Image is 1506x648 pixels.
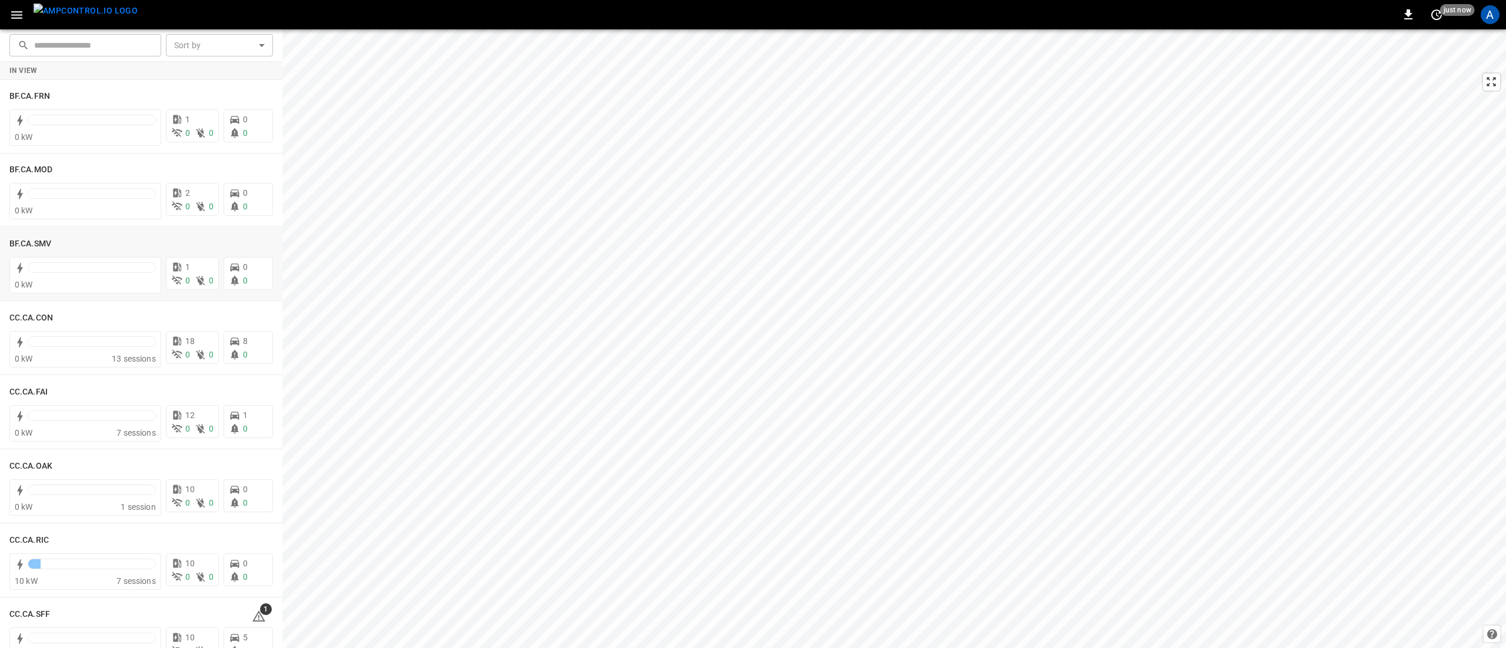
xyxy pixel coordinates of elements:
span: 2 [185,188,190,198]
span: 0 [209,276,214,285]
strong: In View [9,66,38,75]
span: 0 [185,572,190,582]
span: 0 [243,424,248,433]
span: 0 kW [15,280,33,289]
span: 0 [243,572,248,582]
span: 1 session [121,502,155,512]
span: 0 kW [15,132,33,142]
span: 7 sessions [116,576,156,586]
span: 0 [185,128,190,138]
span: 0 [185,276,190,285]
span: 8 [243,336,248,346]
button: set refresh interval [1427,5,1446,24]
span: 10 [185,485,195,494]
span: 0 [243,128,248,138]
span: 0 [243,115,248,124]
span: 0 [209,350,214,359]
h6: CC.CA.SFF [9,608,50,621]
span: 0 [185,350,190,359]
span: 10 kW [15,576,38,586]
span: 7 sessions [116,428,156,437]
span: 0 [185,498,190,507]
span: 18 [185,336,195,346]
h6: BF.CA.FRN [9,90,50,103]
h6: BF.CA.MOD [9,163,52,176]
span: 10 [185,559,195,568]
span: 0 [243,262,248,272]
span: 0 [243,188,248,198]
span: 0 [209,424,214,433]
h6: CC.CA.OAK [9,460,52,473]
span: 1 [185,115,190,124]
span: 0 [209,572,214,582]
span: 13 sessions [112,354,156,363]
span: 0 kW [15,354,33,363]
span: 0 [185,424,190,433]
span: 0 [209,498,214,507]
span: 0 [209,128,214,138]
span: 0 [243,350,248,359]
span: 1 [185,262,190,272]
span: 12 [185,410,195,420]
span: 1 [243,410,248,420]
span: 0 [243,202,248,211]
h6: CC.CA.RIC [9,534,49,547]
span: 0 [243,276,248,285]
span: 0 kW [15,502,33,512]
img: ampcontrol.io logo [34,4,138,18]
div: profile-icon [1481,5,1500,24]
h6: CC.CA.CON [9,312,53,325]
span: just now [1440,4,1475,16]
span: 1 [260,603,272,615]
span: 0 [185,202,190,211]
span: 0 [209,202,214,211]
h6: CC.CA.FAI [9,386,48,399]
span: 0 [243,559,248,568]
span: 10 [185,633,195,642]
span: 0 [243,485,248,494]
span: 5 [243,633,248,642]
span: 0 kW [15,428,33,437]
span: 0 [243,498,248,507]
span: 0 kW [15,206,33,215]
h6: BF.CA.SMV [9,238,51,250]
